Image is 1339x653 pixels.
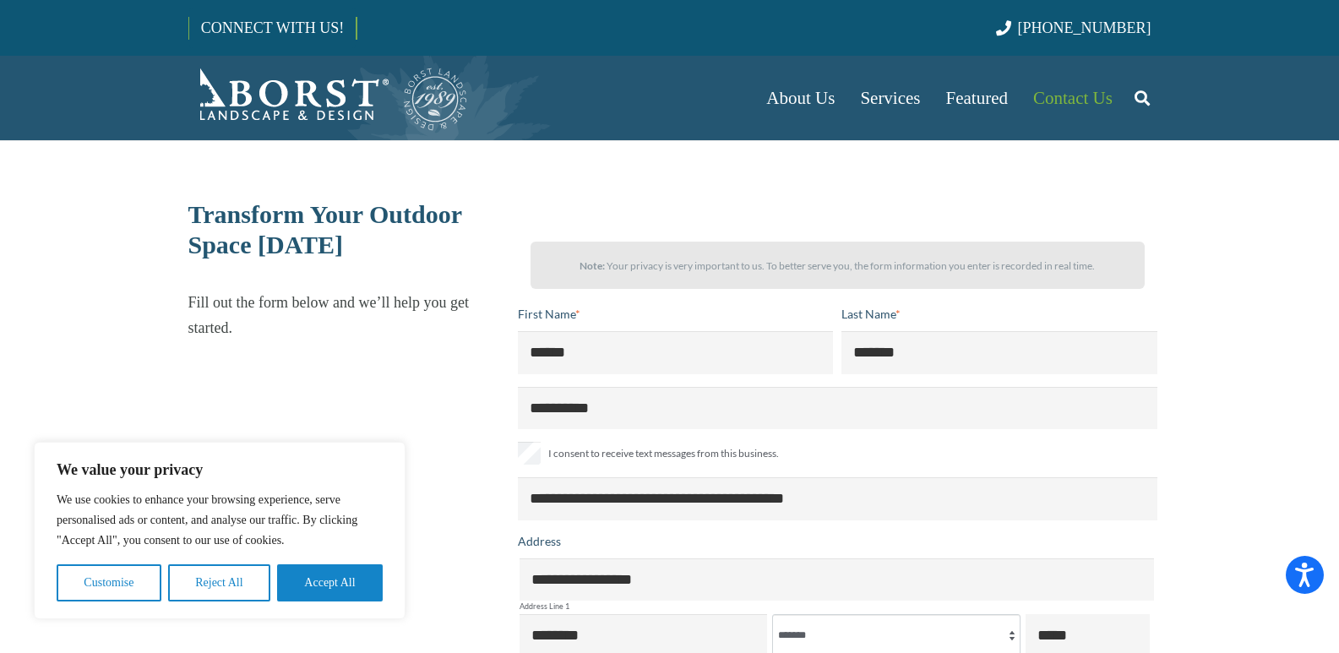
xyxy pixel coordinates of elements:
span: Featured [946,88,1008,108]
p: We value your privacy [57,460,383,480]
input: Last Name* [841,331,1157,373]
span: Contact Us [1033,88,1113,108]
a: About Us [754,56,847,140]
a: CONNECT WITH US! [189,8,356,48]
a: Search [1125,77,1159,119]
p: Fill out the form below and we’ll help you get started. [188,290,503,340]
span: I consent to receive text messages from this business. [548,443,779,464]
span: Services [860,88,920,108]
span: [PHONE_NUMBER] [1018,19,1151,36]
a: Services [847,56,933,140]
span: Last Name [841,307,895,321]
a: Featured [933,56,1021,140]
p: We use cookies to enhance your browsing experience, serve personalised ads or content, and analys... [57,490,383,551]
button: Accept All [277,564,383,601]
p: Your privacy is very important to us. To better serve you, the form information you enter is reco... [546,253,1129,279]
span: About Us [766,88,835,108]
a: Contact Us [1021,56,1125,140]
button: Reject All [168,564,270,601]
span: Transform Your Outdoor Space [DATE] [188,200,462,258]
strong: Note: [580,259,605,272]
button: Customise [57,564,161,601]
input: I consent to receive text messages from this business. [518,442,541,465]
span: Address [518,534,561,548]
label: Address Line 1 [520,602,1154,610]
span: First Name [518,307,575,321]
a: Borst-Logo [188,64,469,132]
a: [PHONE_NUMBER] [996,19,1151,36]
input: First Name* [518,331,834,373]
